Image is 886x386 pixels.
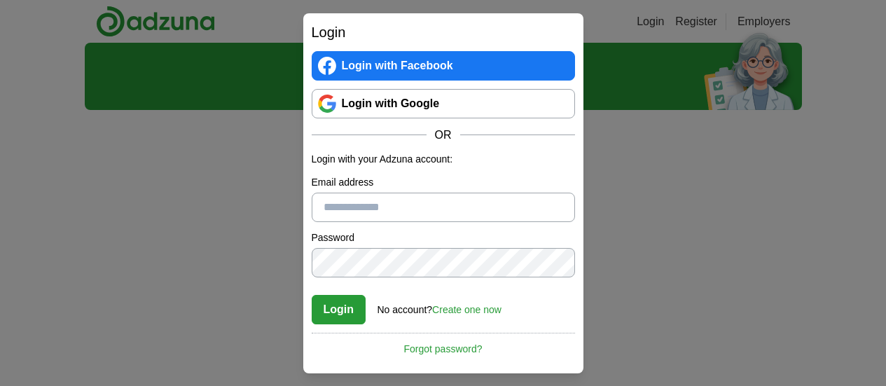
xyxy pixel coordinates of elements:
a: Forgot password? [312,333,575,357]
div: No account? [378,294,501,317]
h2: Login [312,22,575,43]
button: Login [312,295,366,324]
span: OR [427,127,460,144]
p: Login with your Adzuna account: [312,152,575,167]
a: Create one now [432,304,501,315]
a: Login with Google [312,89,575,118]
label: Email address [312,175,575,190]
label: Password [312,230,575,245]
a: Login with Facebook [312,51,575,81]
